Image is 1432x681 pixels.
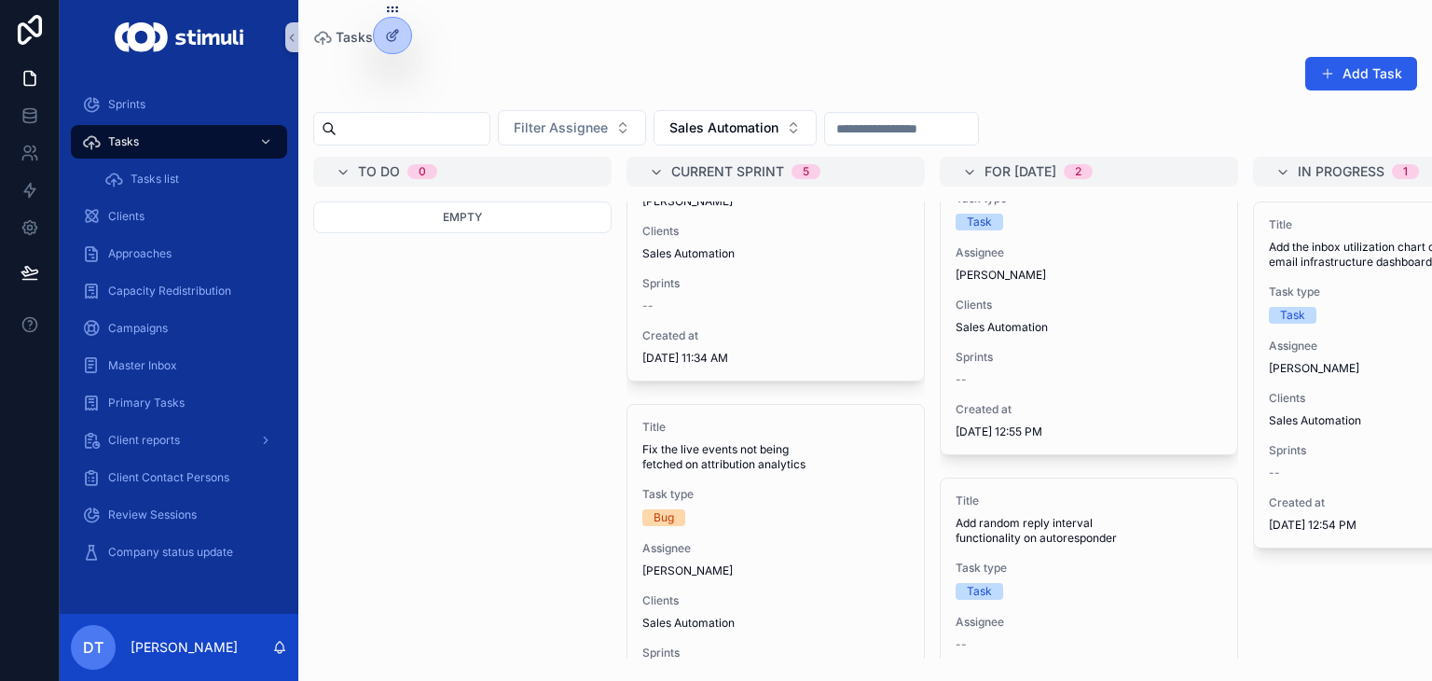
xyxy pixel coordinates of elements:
div: 5 [803,164,809,179]
button: Add Task [1305,57,1417,90]
span: -- [956,372,967,387]
span: Capacity Redistribution [108,284,231,299]
a: TitleAdd features flag on client's inner viewTask typeTaskAssignee[PERSON_NAME]ClientsSales Autom... [626,49,925,382]
a: Capacity Redistribution [71,274,287,308]
span: Add random reply interval functionality on autoresponder [956,516,1222,546]
span: [DATE] 11:34 AM [642,351,909,366]
span: Approaches [108,246,172,261]
span: Title [956,493,1222,508]
span: Master Inbox [108,358,177,373]
p: [PERSON_NAME] [131,638,238,657]
span: Client Contact Persons [108,470,229,485]
span: Sales Automation [669,118,778,137]
span: Assignee [642,541,909,556]
span: To do [358,162,400,181]
a: Client Contact Persons [71,461,287,494]
span: Assignee [956,615,1222,630]
div: 0 [419,164,426,179]
span: [PERSON_NAME] [1269,361,1359,376]
span: -- [642,299,654,313]
span: Task type [642,487,909,502]
div: 2 [1075,164,1081,179]
div: Bug [654,509,674,526]
a: Sprints [71,88,287,121]
span: Created at [956,402,1222,417]
div: Task [967,214,992,230]
button: Select Button [498,110,646,146]
span: Review Sessions [108,507,197,522]
span: Tasks [336,28,373,47]
span: For [DATE] [984,162,1056,181]
a: Master Inbox [71,349,287,382]
a: Primary Tasks [71,386,287,420]
a: Clients [71,200,287,233]
a: Review Sessions [71,498,287,532]
span: Filter Assignee [514,118,608,137]
span: Sales Automation [1269,413,1361,428]
span: [PERSON_NAME] [956,268,1046,283]
span: Clients [642,593,909,608]
span: DT [83,636,103,659]
span: Clients [108,209,145,224]
div: Task [967,583,992,600]
span: Sprints [642,276,909,291]
span: Sprints [642,646,909,660]
a: Tasks list [93,162,287,196]
a: Company status update [71,535,287,569]
span: Tasks list [131,172,179,187]
span: Company status update [108,545,233,560]
span: In progress [1298,162,1384,181]
div: 1 [1403,164,1408,179]
span: [PERSON_NAME] [642,563,733,578]
span: Sales Automation [642,616,735,631]
span: Clients [956,298,1222,313]
span: Empty [443,210,482,224]
a: Approaches [71,237,287,271]
span: Client reports [108,433,180,448]
span: Sales Automation [642,246,735,261]
span: Fix the live events not being fetched on attribution analytics [642,442,909,472]
span: Sprints [956,350,1222,365]
div: scrollable content [60,75,298,593]
span: Primary Tasks [108,396,185,410]
span: Current sprint [671,162,784,181]
span: -- [1269,466,1280,480]
span: [DATE] 12:55 PM [956,424,1222,439]
a: Tasks [71,125,287,159]
a: TitleAdd prospect breakdown chart on campaign analytics viewTask typeTaskAssignee[PERSON_NAME]Cli... [940,108,1238,455]
button: Select Button [654,110,817,146]
span: -- [956,637,967,652]
span: Tasks [108,134,139,149]
a: Client reports [71,424,287,457]
span: Assignee [956,245,1222,260]
span: Sprints [108,97,145,112]
span: Task type [956,561,1222,576]
span: Sales Automation [956,320,1048,335]
span: [PERSON_NAME] [642,194,733,209]
span: Campaigns [108,321,168,336]
span: Title [642,420,909,435]
img: App logo [115,22,242,52]
span: Created at [642,328,909,343]
a: Campaigns [71,312,287,345]
div: Task [1280,307,1305,324]
span: Clients [642,224,909,239]
a: Tasks [313,28,373,47]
